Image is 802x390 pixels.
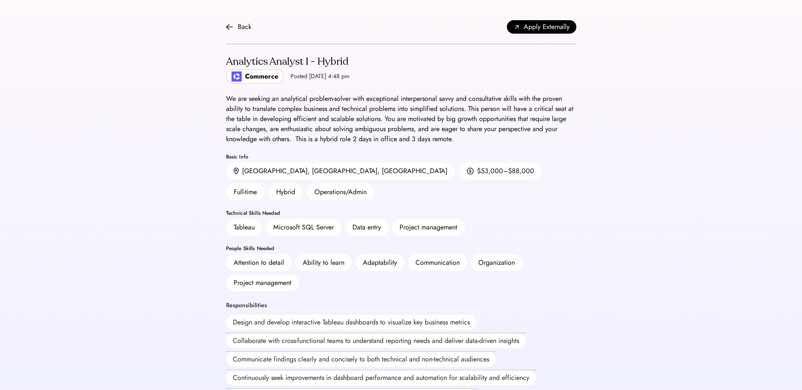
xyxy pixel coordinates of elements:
[290,72,349,81] div: Posted [DATE] 4:48 pm
[226,246,576,251] div: People Skills Needed
[226,184,264,200] div: Full-time
[507,20,576,34] button: Apply Externally
[400,222,457,232] div: Project management
[226,24,233,30] img: arrow-back.svg
[234,168,239,175] img: location.svg
[226,211,576,216] div: Technical Skills Needed
[238,22,251,32] div: Back
[307,184,374,200] div: Operations/Admin
[524,22,570,32] span: Apply Externally
[232,71,242,82] img: poweredbycommerce_logo.jpeg
[352,222,381,232] div: Data entry
[226,94,576,144] div: We are seeking an analytical problem-solver with exceptional interpersonal savvy and consultative...
[478,258,515,268] div: Organization
[242,166,448,176] div: [GEOGRAPHIC_DATA], [GEOGRAPHIC_DATA], [GEOGRAPHIC_DATA]
[303,258,344,268] div: Ability to learn
[273,222,334,232] div: Microsoft SQL Server
[477,166,534,176] div: $53,000–$88,000
[245,71,278,82] div: Commerce
[226,55,349,69] div: Analytics Analyst I - Hybrid
[226,301,267,310] div: Responsibilities
[234,222,255,232] div: Tableau
[226,154,576,159] div: Basic Info
[234,258,284,268] div: Attention to detail
[226,333,526,348] div: Collaborate with cross-functional teams to understand reporting needs and deliver data-driven ins...
[234,278,291,288] div: Project management
[269,184,303,200] div: Hybrid
[226,370,536,385] div: Continuously seek improvements in dashboard performance and automation for scalability and effici...
[226,315,477,330] div: Design and develop interactive Tableau dashboards to visualize key business metrics
[416,258,460,268] div: Communication
[363,258,397,268] div: Adaptability
[467,167,474,175] img: money.svg
[226,352,496,367] div: Communicate findings clearly and concisely to both technical and non-technical audiences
